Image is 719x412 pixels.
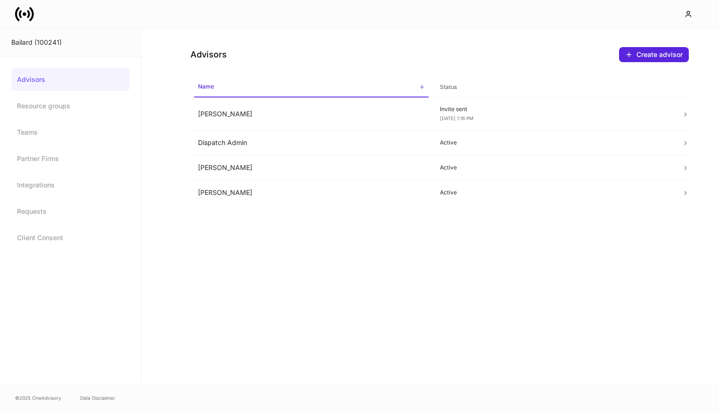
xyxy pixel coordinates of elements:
button: Create advisor [619,47,689,62]
h4: Advisors [190,49,227,60]
a: Advisors [11,68,130,91]
a: Data Disclaimer [80,394,115,402]
td: [PERSON_NAME] [190,180,432,205]
span: Name [194,77,429,97]
span: [DATE] 1:16 PM [440,115,473,121]
a: Client Consent [11,226,130,249]
p: Active [440,139,667,146]
div: Create advisor [636,50,683,59]
a: Integrations [11,174,130,196]
h6: Status [440,82,457,91]
td: [PERSON_NAME] [190,98,432,130]
a: Partner Firms [11,147,130,170]
td: Dispatch Admin [190,130,432,155]
h6: Name [198,82,214,91]
p: Invite sent [440,105,667,113]
a: Teams [11,121,130,144]
div: Bailard (100241) [11,38,130,47]
p: Active [440,189,667,196]
span: © 2025 OneAdvisory [15,394,61,402]
span: Status [436,78,670,97]
td: [PERSON_NAME] [190,155,432,180]
a: Requests [11,200,130,223]
a: Resource groups [11,95,130,117]
p: Active [440,164,667,171]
